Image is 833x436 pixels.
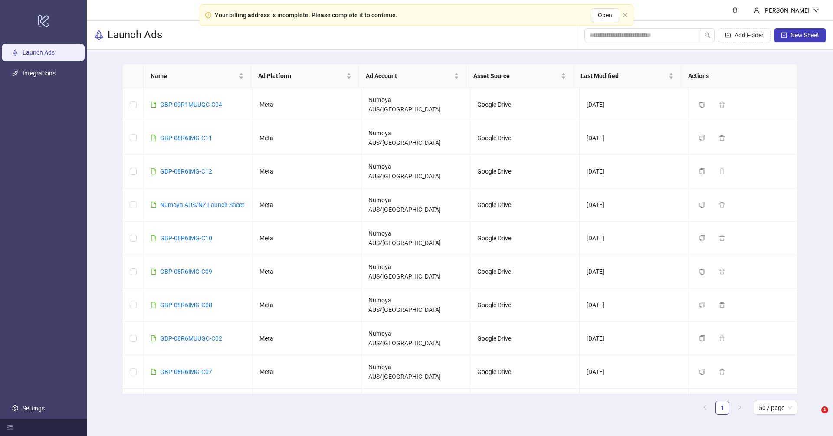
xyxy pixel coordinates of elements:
[361,188,470,222] td: Numoya AUS/[GEOGRAPHIC_DATA]
[258,71,344,81] span: Ad Platform
[251,64,359,88] th: Ad Platform
[591,8,619,22] button: Open
[361,155,470,188] td: Numoya AUS/[GEOGRAPHIC_DATA]
[151,369,157,375] span: file
[681,64,789,88] th: Actions
[361,222,470,255] td: Numoya AUS/[GEOGRAPHIC_DATA]
[253,88,361,121] td: Meta
[361,288,470,322] td: Numoya AUS/[GEOGRAPHIC_DATA]
[705,32,711,38] span: search
[716,401,729,414] a: 1
[160,268,212,275] a: GBP-08R6IMG-C09
[470,255,579,288] td: Google Drive
[215,10,397,20] div: Your billing address is incomplete. Please complete it to continue.
[160,134,212,141] a: GBP-08R6IMG-C11
[253,389,361,422] td: Meta
[361,389,470,422] td: Numoya AUS/[GEOGRAPHIC_DATA]
[580,222,689,255] td: [DATE]
[702,405,708,410] span: left
[598,12,612,19] span: Open
[732,7,738,13] span: bell
[718,28,771,42] button: Add Folder
[470,355,579,389] td: Google Drive
[470,155,579,188] td: Google Drive
[205,12,211,18] span: exclamation-circle
[253,188,361,222] td: Meta
[580,389,689,422] td: [DATE]
[699,168,705,174] span: copy
[160,235,212,242] a: GBP-08R6IMG-C10
[580,88,689,121] td: [DATE]
[470,88,579,121] td: Google Drive
[151,235,157,241] span: file
[253,288,361,322] td: Meta
[698,401,712,415] li: Previous Page
[361,88,470,121] td: Numoya AUS/[GEOGRAPHIC_DATA]
[580,288,689,322] td: [DATE]
[253,222,361,255] td: Meta
[151,202,157,208] span: file
[733,401,747,415] li: Next Page
[151,135,157,141] span: file
[719,102,725,108] span: delete
[160,302,212,308] a: GBP-08R6IMG-C08
[699,135,705,141] span: copy
[623,13,628,18] button: close
[361,255,470,288] td: Numoya AUS/[GEOGRAPHIC_DATA]
[759,401,792,414] span: 50 / page
[719,369,725,375] span: delete
[160,168,212,175] a: GBP-08R6IMG-C12
[719,302,725,308] span: delete
[699,269,705,275] span: copy
[470,222,579,255] td: Google Drive
[698,401,712,415] button: left
[737,405,742,410] span: right
[580,188,689,222] td: [DATE]
[359,64,466,88] th: Ad Account
[699,102,705,108] span: copy
[580,355,689,389] td: [DATE]
[151,168,157,174] span: file
[719,168,725,174] span: delete
[466,64,574,88] th: Asset Source
[733,401,747,415] button: right
[151,102,157,108] span: file
[253,255,361,288] td: Meta
[719,202,725,208] span: delete
[94,30,104,40] span: rocket
[754,401,797,415] div: Page Size
[813,7,819,13] span: down
[361,355,470,389] td: Numoya AUS/[GEOGRAPHIC_DATA]
[699,235,705,241] span: copy
[774,28,826,42] button: New Sheet
[719,335,725,341] span: delete
[699,369,705,375] span: copy
[470,389,579,422] td: Google Drive
[253,121,361,155] td: Meta
[781,32,787,38] span: plus-square
[23,405,45,412] a: Settings
[160,201,244,208] a: Numoya AUS/NZ Launch Sheet
[735,32,764,39] span: Add Folder
[754,7,760,13] span: user
[699,202,705,208] span: copy
[580,71,667,81] span: Last Modified
[699,335,705,341] span: copy
[821,406,828,413] span: 1
[719,269,725,275] span: delete
[470,121,579,155] td: Google Drive
[253,355,361,389] td: Meta
[473,71,560,81] span: Asset Source
[253,155,361,188] td: Meta
[160,368,212,375] a: GBP-08R6IMG-C07
[108,28,162,42] h3: Launch Ads
[7,424,13,430] span: menu-fold
[725,32,731,38] span: folder-add
[790,32,819,39] span: New Sheet
[719,235,725,241] span: delete
[715,401,729,415] li: 1
[151,269,157,275] span: file
[151,335,157,341] span: file
[470,288,579,322] td: Google Drive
